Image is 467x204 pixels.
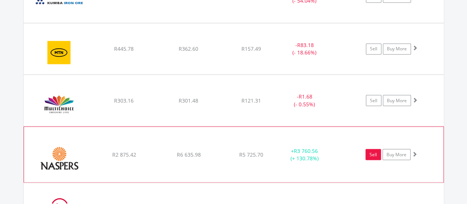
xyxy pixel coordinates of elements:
span: R157.49 [241,45,261,52]
a: Sell [366,95,381,106]
a: Sell [366,43,381,54]
span: R362.60 [179,45,198,52]
span: R5 725.70 [239,151,263,158]
div: - (- 0.55%) [277,93,333,108]
span: R3 760.56 [294,147,318,154]
span: R6 635.98 [176,151,200,158]
span: R1.68 [299,93,312,100]
span: R445.78 [114,45,134,52]
a: Buy More [383,43,411,54]
span: R303.16 [114,97,134,104]
span: R83.18 [297,41,314,49]
div: + (+ 130.78%) [277,147,332,162]
img: EQU.ZA.NPN.png [28,136,91,180]
div: - (- 18.66%) [277,41,333,56]
a: Sell [365,149,381,160]
span: R2 875.42 [112,151,136,158]
img: EQU.ZA.MTN.png [27,33,91,72]
a: Buy More [382,149,411,160]
img: EQU.ZA.MCG.png [27,84,91,124]
span: R301.48 [179,97,198,104]
a: Buy More [383,95,411,106]
span: R121.31 [241,97,261,104]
